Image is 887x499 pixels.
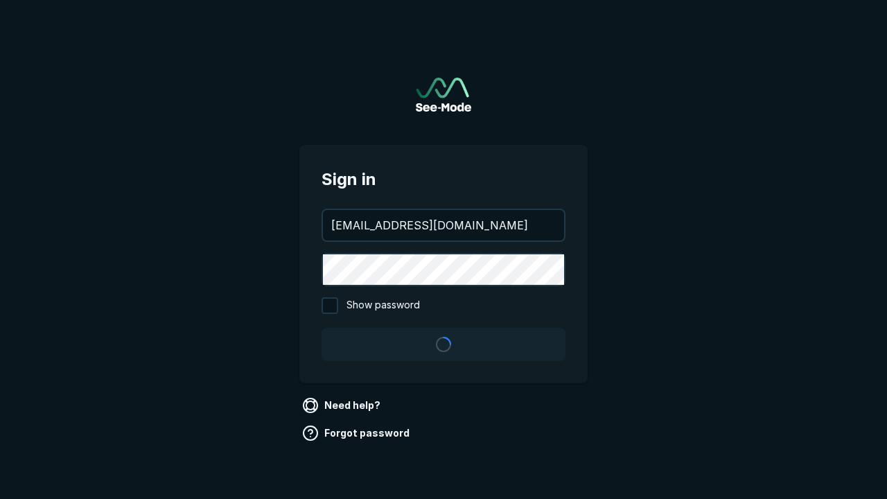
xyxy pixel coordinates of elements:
a: Need help? [299,394,386,417]
a: Go to sign in [416,78,471,112]
span: Sign in [322,167,565,192]
input: your@email.com [323,210,564,240]
span: Show password [346,297,420,314]
a: Forgot password [299,422,415,444]
img: See-Mode Logo [416,78,471,112]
